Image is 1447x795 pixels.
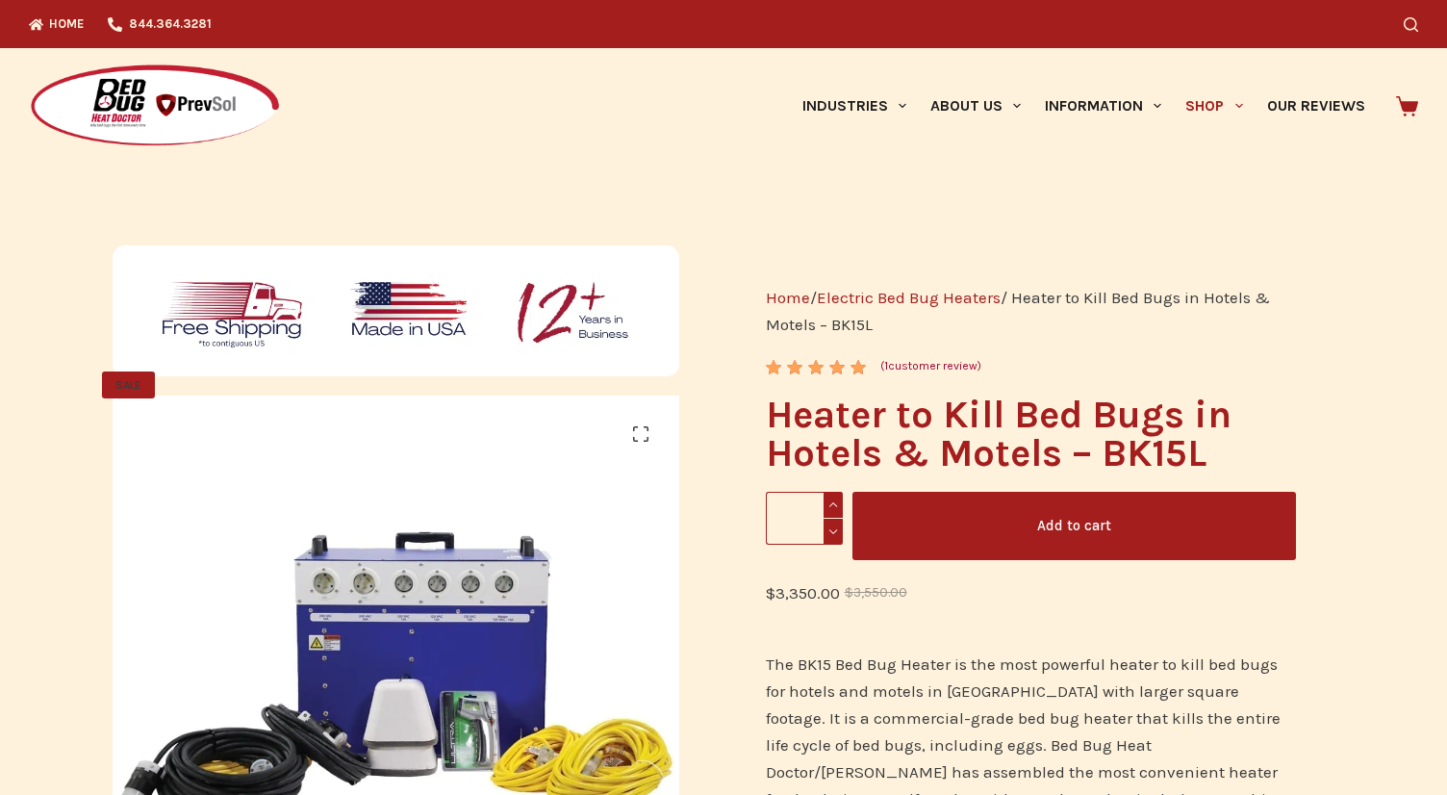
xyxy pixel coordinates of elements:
a: Home [766,288,810,307]
a: Electric Bed Bug Heaters [817,288,1001,307]
bdi: 3,350.00 [766,583,840,603]
a: Shop [1174,48,1255,164]
button: Add to cart [852,492,1296,560]
a: Information [1033,48,1174,164]
nav: Primary [790,48,1377,164]
h1: Heater to Kill Bed Bugs in Hotels & Motels – BK15L [766,396,1296,473]
nav: Breadcrumb [766,284,1296,338]
a: Our Reviews [1255,48,1377,164]
span: 1 [884,359,888,372]
span: 1 [766,360,779,390]
a: View full-screen image gallery [622,415,660,453]
span: Rated out of 5 based on customer rating [766,360,869,463]
button: Search [1404,17,1418,32]
a: Industries [790,48,918,164]
span: SALE [102,372,155,398]
span: $ [766,583,775,603]
a: The BK15 Bed Bug Heater package is the most powerful heater when compared to Greentech or Convectex [113,668,679,687]
bdi: 3,550.00 [845,585,907,600]
img: Prevsol/Bed Bug Heat Doctor [29,64,281,149]
input: Product quantity [766,492,844,545]
a: About Us [918,48,1032,164]
a: (1customer review) [880,357,981,376]
span: $ [845,585,853,600]
div: Rated 5.00 out of 5 [766,360,869,374]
